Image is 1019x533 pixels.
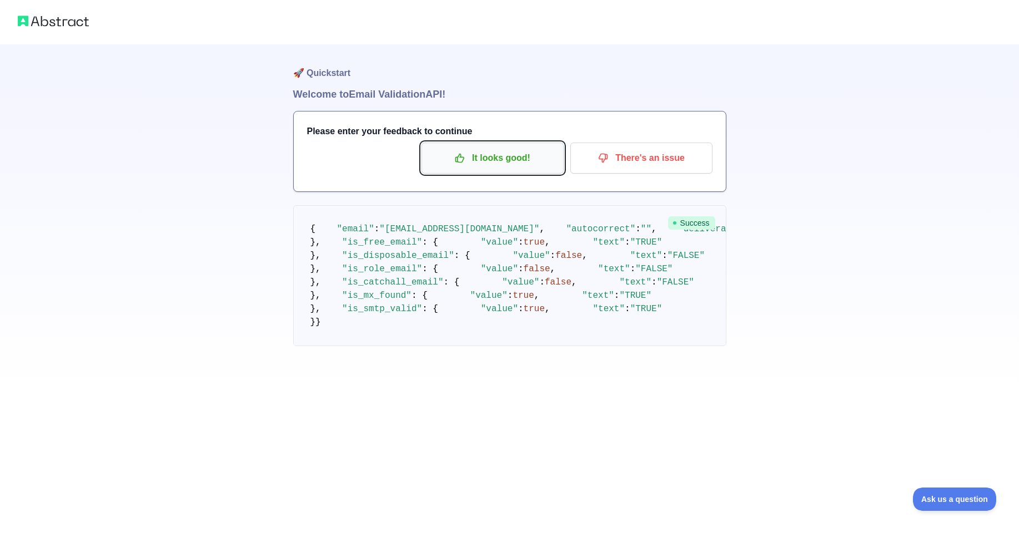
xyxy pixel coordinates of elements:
img: Abstract logo [18,13,89,29]
span: : { [422,237,438,247]
span: , [651,224,657,234]
span: true [524,304,545,314]
span: , [550,264,556,274]
iframe: Toggle Customer Support [913,488,997,511]
span: , [545,304,550,314]
h1: 🚀 Quickstart [293,44,726,87]
h3: Please enter your feedback to continue [307,125,712,138]
span: "text" [598,264,630,274]
span: true [513,291,534,301]
span: : [518,237,524,247]
span: "deliverability" [678,224,764,234]
span: Success [668,216,715,230]
span: "[EMAIL_ADDRESS][DOMAIN_NAME]" [379,224,539,234]
span: , [582,251,588,261]
span: "text" [582,291,614,301]
span: "value" [481,304,518,314]
h1: Welcome to Email Validation API! [293,87,726,102]
span: "value" [513,251,550,261]
p: It looks good! [430,149,555,167]
span: : [539,277,545,287]
button: There's an issue [570,143,712,174]
span: "value" [481,237,518,247]
span: "FALSE" [667,251,705,261]
span: "value" [481,264,518,274]
span: : [518,304,524,314]
span: "text" [593,304,625,314]
span: , [539,224,545,234]
span: : [550,251,556,261]
span: "TRUE" [619,291,651,301]
span: : [614,291,620,301]
span: "value" [470,291,508,301]
button: It looks good! [421,143,564,174]
span: "text" [593,237,625,247]
span: "is_smtp_valid" [342,304,422,314]
span: : [518,264,524,274]
span: : [625,304,630,314]
span: : { [454,251,470,261]
span: "is_catchall_email" [342,277,443,287]
span: : { [411,291,428,301]
span: "text" [630,251,662,261]
span: : [374,224,380,234]
p: There's an issue [579,149,704,167]
span: : { [422,264,438,274]
span: false [555,251,582,261]
span: : { [422,304,438,314]
span: "autocorrect" [566,224,635,234]
span: "" [641,224,651,234]
span: "email" [337,224,374,234]
span: false [545,277,571,287]
span: "TRUE" [630,237,662,247]
span: "TRUE" [630,304,662,314]
span: : [651,277,657,287]
span: : [635,224,641,234]
span: "text" [619,277,651,287]
span: : [630,264,636,274]
span: false [524,264,550,274]
span: true [524,237,545,247]
span: { [310,224,316,234]
span: "value" [502,277,539,287]
span: : [508,291,513,301]
span: "is_free_email" [342,237,422,247]
span: : [662,251,667,261]
span: "FALSE" [657,277,694,287]
span: , [534,291,540,301]
span: "is_mx_found" [342,291,411,301]
span: "is_disposable_email" [342,251,454,261]
span: "is_role_email" [342,264,422,274]
span: : { [444,277,460,287]
span: "FALSE" [635,264,672,274]
span: : [625,237,630,247]
span: , [545,237,550,247]
span: , [571,277,577,287]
